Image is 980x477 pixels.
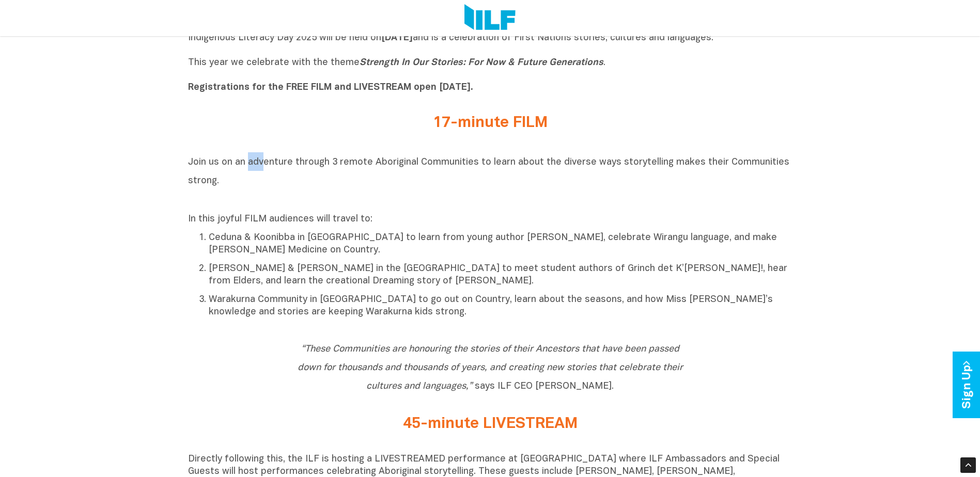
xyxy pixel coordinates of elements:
[209,294,792,319] p: Warakurna Community in [GEOGRAPHIC_DATA] to go out on Country, learn about the seasons, and how M...
[360,58,603,67] i: Strength In Our Stories: For Now & Future Generations
[381,34,413,42] b: [DATE]
[297,115,684,132] h2: 17-minute FILM
[298,345,683,391] span: says ILF CEO [PERSON_NAME].
[464,4,516,32] img: Logo
[209,232,792,257] p: Ceduna & Koonibba in [GEOGRAPHIC_DATA] to learn from young author [PERSON_NAME], celebrate Wirang...
[960,457,976,473] div: Scroll Back to Top
[209,263,792,288] p: [PERSON_NAME] & [PERSON_NAME] in the [GEOGRAPHIC_DATA] to meet student authors of Grinch det K’[P...
[297,416,684,433] h2: 45-minute LIVESTREAM
[188,83,473,92] b: Registrations for the FREE FILM and LIVESTREAM open [DATE].
[188,32,792,94] p: Indigenous Literacy Day 2025 will be held on and is a celebration of First Nations stories, cultu...
[188,213,792,226] p: In this joyful FILM audiences will travel to:
[188,158,789,185] span: Join us on an adventure through 3 remote Aboriginal Communities to learn about the diverse ways s...
[298,345,683,391] i: “These Communities are honouring the stories of their Ancestors that have been passed down for th...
